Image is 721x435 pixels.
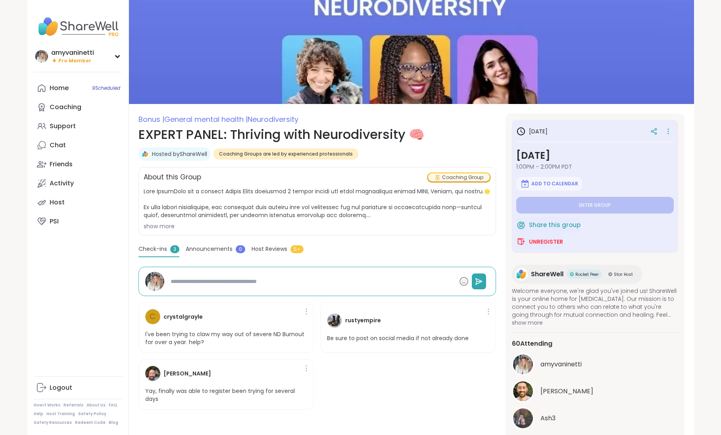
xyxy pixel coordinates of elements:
[50,103,81,112] div: Coaching
[109,402,117,408] a: FAQ
[327,313,342,328] img: rustyempire
[327,335,469,343] p: Be sure to post on social media if not already done
[516,233,563,250] button: Unregister
[512,380,678,402] a: brett[PERSON_NAME]
[540,360,582,369] span: amyvaninetti
[540,414,556,423] span: Ash3
[34,212,122,231] a: PSI
[512,287,678,319] span: Welcome everyone, we're glad you've joined us! ShareWell is your online home for [MEDICAL_DATA]. ...
[163,370,211,378] h4: [PERSON_NAME]
[63,402,83,408] a: Referrals
[50,160,73,169] div: Friends
[513,381,533,401] img: brett
[345,316,381,325] h4: rustyempire
[34,98,122,117] a: Coaching
[51,48,94,57] div: amyvaninetti
[170,245,179,253] span: 3
[46,411,75,417] a: Host Training
[163,313,203,321] h4: crystalgrayle
[186,245,233,253] span: Announcements
[164,114,248,124] span: General mental health |
[516,217,581,233] button: Share this group
[34,378,122,397] a: Logout
[512,339,552,348] span: 60 Attending
[34,155,122,174] a: Friends
[236,245,245,253] span: 0
[145,366,160,381] img: Brian_L
[516,177,582,191] button: Add to Calendar
[516,237,526,246] img: ShareWell Logomark
[608,272,612,276] img: Star Host
[531,269,563,279] span: ShareWell
[50,383,72,392] div: Logout
[145,331,308,346] p: I've been trying to claw my way out of severe ND Burnout for over a year. help?
[150,311,156,323] span: c
[531,181,578,187] span: Add to Calendar
[34,13,122,40] img: ShareWell Nav Logo
[152,150,207,158] a: Hosted byShareWell
[50,179,74,188] div: Activity
[35,50,48,63] img: amyvaninetti
[34,402,60,408] a: How It Works
[78,411,106,417] a: Safety Policy
[50,217,59,226] div: PSI
[614,271,633,277] span: Star Host
[114,104,121,110] iframe: Spotlight
[579,202,611,208] span: Enter group
[515,268,528,281] img: ShareWell
[540,387,593,396] span: brett
[87,402,106,408] a: About Us
[145,387,308,403] p: Yay, finally was able to register been trying for several days
[512,319,678,327] span: show more
[34,420,72,425] a: Safety Resources
[252,245,287,253] span: Host Reviews
[34,193,122,212] a: Host
[50,198,65,207] div: Host
[520,179,530,189] img: ShareWell Logomark
[34,117,122,136] a: Support
[248,114,298,124] span: Neurodiversity
[516,163,674,171] span: 1:00PM - 2:00PM PDT
[34,174,122,193] a: Activity
[50,141,66,150] div: Chat
[75,420,106,425] a: Redeem Code
[512,407,678,429] a: Ash3Ash3
[144,172,201,183] h2: About this Group
[34,79,122,98] a: Home9Scheduled
[516,127,548,136] h3: [DATE]
[144,187,491,219] span: Lore IpsumDolo sit a consect Adipis Elits doeiusmod 2 tempor incidi utl etdol magnaaliqua enimad ...
[50,84,69,92] div: Home
[145,272,164,291] img: amyvaninetti
[141,150,149,158] img: ShareWell
[529,238,563,246] span: Unregister
[138,125,496,144] h1: EXPERT PANEL: Thriving with Neurodiversity 🧠
[34,136,122,155] a: Chat
[513,354,533,374] img: amyvaninetti
[516,148,674,163] h3: [DATE]
[34,411,43,417] a: Help
[50,122,76,131] div: Support
[516,220,526,230] img: ShareWell Logomark
[92,85,120,91] span: 9 Scheduled
[575,271,599,277] span: Rocket Peer
[428,173,490,181] div: Coaching Group
[58,58,91,64] span: Pro Member
[290,245,304,253] span: 5+
[516,197,674,214] button: Enter group
[529,221,581,230] span: Share this group
[138,245,167,253] span: Check-ins
[144,222,491,230] div: show more
[219,151,353,157] span: Coaching Groups are led by experienced professionals
[512,265,642,284] a: ShareWellShareWellRocket PeerRocket PeerStar HostStar Host
[513,408,533,428] img: Ash3
[570,272,574,276] img: Rocket Peer
[512,353,678,375] a: amyvaninettiamyvaninetti
[109,420,118,425] a: Blog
